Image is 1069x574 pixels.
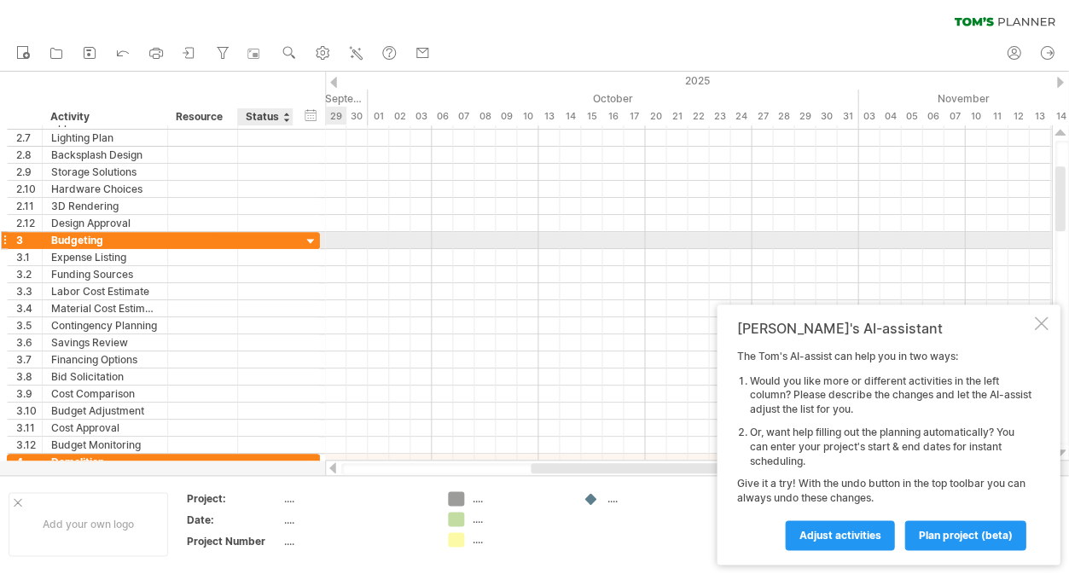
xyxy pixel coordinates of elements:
[50,108,158,125] div: Activity
[16,334,42,351] div: 3.6
[858,107,880,125] div: Monday, 3 November 2025
[9,492,168,556] div: Add your own logo
[709,107,730,125] div: Thursday, 23 October 2025
[16,368,42,385] div: 3.8
[496,107,517,125] div: Thursday, 9 October 2025
[794,107,816,125] div: Wednesday, 29 October 2025
[473,532,566,547] div: ....
[51,130,159,146] div: Lighting Plan
[1029,107,1050,125] div: Thursday, 13 November 2025
[51,403,159,419] div: Budget Adjustment
[51,334,159,351] div: Savings Review
[736,320,1031,337] div: [PERSON_NAME]'s AI-assistant
[749,374,1031,417] li: Would you like more or different activities in the left column? Please describe the changes and l...
[785,520,894,550] a: Adjust activities
[799,529,880,542] span: Adjust activities
[16,181,42,197] div: 2.10
[187,534,281,548] div: Project Number
[51,266,159,282] div: Funding Sources
[346,107,368,125] div: Tuesday, 30 September 2025
[16,266,42,282] div: 3.2
[51,437,159,453] div: Budget Monitoring
[752,107,773,125] div: Monday, 27 October 2025
[736,350,1031,549] div: The Tom's AI-assist can help you in two ways: Give it a try! With the undo button in the top tool...
[16,283,42,299] div: 3.3
[51,181,159,197] div: Hardware Choices
[16,164,42,180] div: 2.9
[16,386,42,402] div: 3.9
[837,107,858,125] div: Friday, 31 October 2025
[816,107,837,125] div: Thursday, 30 October 2025
[284,534,427,548] div: ....
[602,107,624,125] div: Thursday, 16 October 2025
[645,107,666,125] div: Monday, 20 October 2025
[474,107,496,125] div: Wednesday, 8 October 2025
[16,437,42,453] div: 3.12
[51,317,159,333] div: Contingency Planning
[176,108,228,125] div: Resource
[666,107,688,125] div: Tuesday, 21 October 2025
[688,107,709,125] div: Wednesday, 22 October 2025
[51,420,159,436] div: Cost Approval
[880,107,901,125] div: Tuesday, 4 November 2025
[16,403,42,419] div: 3.10
[16,351,42,368] div: 3.7
[16,300,42,316] div: 3.4
[16,215,42,231] div: 2.12
[51,249,159,265] div: Expense Listing
[624,107,645,125] div: Friday, 17 October 2025
[965,107,986,125] div: Monday, 10 November 2025
[51,351,159,368] div: Financing Options
[918,529,1012,542] span: plan project (beta)
[773,107,794,125] div: Tuesday, 28 October 2025
[16,198,42,214] div: 2.11
[730,107,752,125] div: Friday, 24 October 2025
[453,107,474,125] div: Tuesday, 7 October 2025
[16,249,42,265] div: 3.1
[284,513,427,527] div: ....
[901,107,922,125] div: Wednesday, 5 November 2025
[473,491,566,506] div: ....
[944,107,965,125] div: Friday, 7 November 2025
[187,513,281,527] div: Date:
[581,107,602,125] div: Wednesday, 15 October 2025
[51,232,159,248] div: Budgeting
[16,454,42,470] div: 4
[986,107,1008,125] div: Tuesday, 11 November 2025
[749,426,1031,468] li: Or, want help filling out the planning automatically? You can enter your project's start & end da...
[904,520,1025,550] a: plan project (beta)
[368,90,858,107] div: October 2025
[410,107,432,125] div: Friday, 3 October 2025
[517,107,538,125] div: Friday, 10 October 2025
[16,147,42,163] div: 2.8
[389,107,410,125] div: Thursday, 2 October 2025
[51,215,159,231] div: Design Approval
[16,420,42,436] div: 3.11
[325,107,346,125] div: Monday, 29 September 2025
[922,107,944,125] div: Thursday, 6 November 2025
[51,386,159,402] div: Cost Comparison
[473,512,566,526] div: ....
[51,198,159,214] div: 3D Rendering
[246,108,283,125] div: Status
[284,491,427,506] div: ....
[368,107,389,125] div: Wednesday, 1 October 2025
[51,164,159,180] div: Storage Solutions
[432,107,453,125] div: Monday, 6 October 2025
[538,107,560,125] div: Monday, 13 October 2025
[560,107,581,125] div: Tuesday, 14 October 2025
[16,130,42,146] div: 2.7
[51,454,159,470] div: Demolition
[51,147,159,163] div: Backsplash Design
[51,300,159,316] div: Material Cost Estimate
[51,283,159,299] div: Labor Cost Estimate
[16,317,42,333] div: 3.5
[1008,107,1029,125] div: Wednesday, 12 November 2025
[607,491,700,506] div: ....
[51,368,159,385] div: Bid Solicitation
[187,491,281,506] div: Project:
[16,232,42,248] div: 3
